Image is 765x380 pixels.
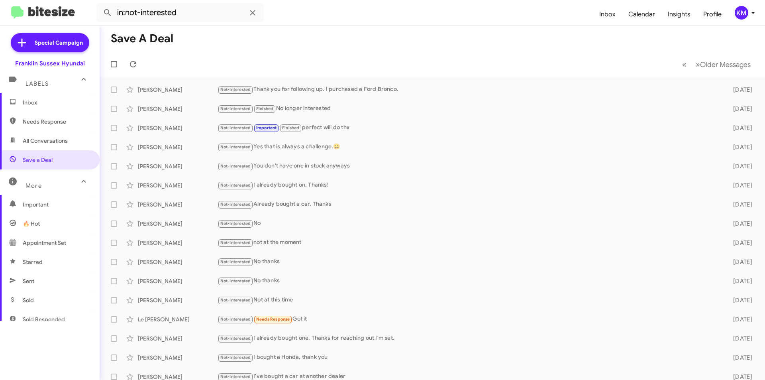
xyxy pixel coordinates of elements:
span: Sold Responded [23,315,65,323]
span: Inbox [23,98,90,106]
div: No [218,219,720,228]
div: I already bought one. Thanks for reaching out I'm set. [218,334,720,343]
div: [PERSON_NAME] [138,86,218,94]
div: [PERSON_NAME] [138,143,218,151]
div: Yes that is always a challenge.😀 [218,142,720,152]
span: Not-Interested [220,221,251,226]
div: No thanks [218,257,720,266]
div: [DATE] [720,335,759,343]
span: Not-Interested [220,355,251,360]
div: I already bought on. Thanks! [218,181,720,190]
input: Search [96,3,264,22]
span: Not-Interested [220,278,251,284]
a: Profile [697,3,728,26]
div: [PERSON_NAME] [138,354,218,362]
div: [DATE] [720,86,759,94]
div: Got it [218,315,720,324]
span: Sold [23,296,34,304]
div: [PERSON_NAME] [138,181,218,189]
a: Inbox [593,3,622,26]
span: « [682,59,687,69]
div: Already bought a car. Thanks [218,200,720,209]
span: All Conversations [23,137,68,145]
span: Appointment Set [23,239,66,247]
span: Save a Deal [23,156,53,164]
span: Important [256,125,277,130]
span: Needs Response [256,317,290,322]
div: You don't have one in stock anyways [218,161,720,171]
span: 🔥 Hot [23,220,40,228]
div: [PERSON_NAME] [138,335,218,343]
span: Finished [256,106,274,111]
div: Franklin Sussex Hyundai [15,59,85,67]
div: No thanks [218,276,720,285]
div: [DATE] [720,239,759,247]
div: [PERSON_NAME] [138,201,218,209]
div: Not at this time [218,295,720,305]
div: [PERSON_NAME] [138,296,218,304]
div: [DATE] [720,258,759,266]
div: [DATE] [720,220,759,228]
span: Finished [282,125,300,130]
span: More [25,182,42,189]
div: Thank you for following up. I purchased a Ford Bronco. [218,85,720,94]
span: Not-Interested [220,240,251,245]
span: Special Campaign [35,39,83,47]
span: Not-Interested [220,163,251,169]
div: [DATE] [720,201,759,209]
div: [DATE] [720,296,759,304]
span: Sent [23,277,34,285]
span: Not-Interested [220,144,251,150]
div: [PERSON_NAME] [138,124,218,132]
div: [DATE] [720,143,759,151]
span: Starred [23,258,43,266]
span: Needs Response [23,118,90,126]
span: Not-Interested [220,317,251,322]
div: [DATE] [720,105,759,113]
div: KM [735,6,748,20]
div: [PERSON_NAME] [138,162,218,170]
div: not at the moment [218,238,720,247]
div: [DATE] [720,181,759,189]
div: [DATE] [720,315,759,323]
span: Not-Interested [220,106,251,111]
div: [PERSON_NAME] [138,105,218,113]
span: Not-Interested [220,374,251,379]
div: No longer interested [218,104,720,113]
button: Next [691,56,755,73]
div: [PERSON_NAME] [138,239,218,247]
span: Not-Interested [220,297,251,303]
div: [DATE] [720,354,759,362]
span: Not-Interested [220,259,251,264]
a: Special Campaign [11,33,89,52]
span: Older Messages [700,60,751,69]
div: [PERSON_NAME] [138,277,218,285]
a: Calendar [622,3,661,26]
div: [PERSON_NAME] [138,258,218,266]
h1: Save a Deal [111,32,173,45]
span: Important [23,201,90,209]
div: [DATE] [720,277,759,285]
span: Labels [25,80,49,87]
span: Not-Interested [220,202,251,207]
div: [PERSON_NAME] [138,220,218,228]
div: I bought a Honda, thank you [218,353,720,362]
a: Insights [661,3,697,26]
div: [DATE] [720,124,759,132]
span: Not-Interested [220,336,251,341]
button: KM [728,6,756,20]
span: Not-Interested [220,183,251,188]
div: perfect will do thx [218,123,720,132]
span: » [696,59,700,69]
nav: Page navigation example [678,56,755,73]
div: [DATE] [720,162,759,170]
span: Not-Interested [220,87,251,92]
button: Previous [677,56,691,73]
div: Le [PERSON_NAME] [138,315,218,323]
span: Not-Interested [220,125,251,130]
